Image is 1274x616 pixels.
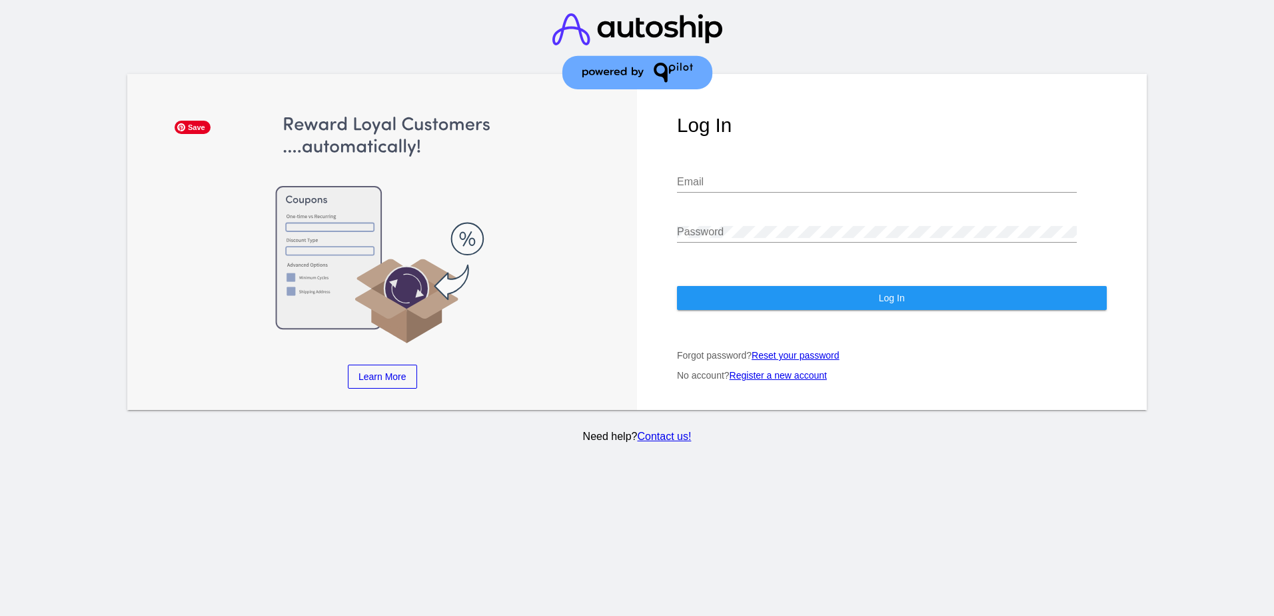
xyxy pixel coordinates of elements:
[730,370,827,381] a: Register a new account
[677,114,1107,137] h1: Log In
[175,121,211,134] span: Save
[677,350,1107,361] p: Forgot password?
[125,431,1149,443] p: Need help?
[348,365,417,389] a: Learn More
[879,293,905,303] span: Log In
[358,371,406,382] span: Learn More
[637,431,691,442] a: Contact us!
[677,286,1107,310] button: Log In
[168,114,598,345] img: Apply Coupons Automatically to Scheduled Orders with QPilot
[752,350,840,361] a: Reset your password
[677,370,1107,381] p: No account?
[677,176,1077,188] input: Email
